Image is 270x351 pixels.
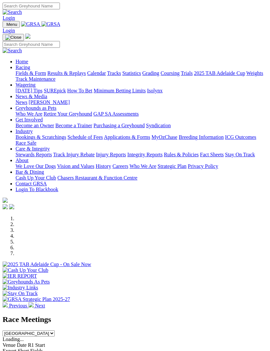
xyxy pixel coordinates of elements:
[16,129,33,134] a: Industry
[3,48,22,54] img: Search
[16,169,44,175] a: Bar & Dining
[96,152,126,157] a: Injury Reports
[129,163,156,169] a: Who We Are
[47,70,86,76] a: Results & Replays
[57,175,137,181] a: Chasers Restaurant & Function Centre
[28,99,70,105] a: [PERSON_NAME]
[3,303,28,308] a: Previous
[94,88,146,93] a: Minimum Betting Limits
[6,22,17,27] span: Menu
[21,21,40,27] img: GRSA
[44,111,92,117] a: Retire Your Greyhound
[5,35,21,40] img: Close
[181,70,193,76] a: Trials
[16,163,56,169] a: We Love Our Dogs
[161,70,180,76] a: Coursing
[28,303,45,308] a: Next
[152,134,177,140] a: MyOzChase
[17,342,27,348] span: Date
[16,134,66,140] a: Bookings & Scratchings
[9,204,14,209] img: twitter.svg
[16,111,42,117] a: Who We Are
[41,21,61,27] img: GRSA
[94,123,145,128] a: Purchasing a Greyhound
[16,146,50,151] a: Care & Integrity
[3,262,91,267] img: 2025 TAB Adelaide Cup - On Sale Now
[25,34,30,39] img: logo-grsa-white.png
[107,70,121,76] a: Tracks
[57,163,94,169] a: Vision and Values
[16,140,36,146] a: Race Safe
[16,123,54,128] a: Become an Owner
[3,296,70,302] img: GRSA Strategic Plan 2025-27
[16,88,267,94] div: Wagering
[3,302,8,307] img: chevron-left-pager-white.svg
[16,94,47,99] a: News & Media
[16,123,267,129] div: Get Involved
[9,303,27,308] span: Previous
[3,198,8,203] img: logo-grsa-white.png
[16,111,267,117] div: Greyhounds as Pets
[16,181,47,186] a: Contact GRSA
[16,163,267,169] div: About
[3,3,60,9] input: Search
[94,111,139,117] a: GAP SA Assessments
[3,279,50,285] img: Greyhounds As Pets
[3,273,37,279] img: IER REPORT
[147,88,163,93] a: Isolynx
[3,315,267,324] h2: Race Meetings
[194,70,245,76] a: 2025 TAB Adelaide Cup
[16,152,267,158] div: Care & Integrity
[225,134,256,140] a: ICG Outcomes
[3,204,8,209] img: facebook.svg
[16,99,267,105] div: News & Media
[3,342,16,348] span: Venue
[16,158,28,163] a: About
[3,34,24,41] button: Toggle navigation
[246,70,263,76] a: Weights
[3,28,15,33] a: Login
[16,152,52,157] a: Stewards Reports
[112,163,128,169] a: Careers
[158,163,186,169] a: Strategic Plan
[3,336,24,342] span: Loading...
[16,175,267,181] div: Bar & Dining
[146,123,171,128] a: Syndication
[16,134,267,146] div: Industry
[3,15,15,21] a: Login
[142,70,159,76] a: Grading
[3,21,20,28] button: Toggle navigation
[96,163,111,169] a: History
[200,152,224,157] a: Fact Sheets
[188,163,218,169] a: Privacy Policy
[164,152,199,157] a: Rules & Policies
[16,59,28,64] a: Home
[3,41,60,48] input: Search
[53,152,95,157] a: Track Injury Rebate
[3,285,38,291] img: Industry Links
[28,342,45,348] span: R1 Start
[122,70,141,76] a: Statistics
[179,134,224,140] a: Breeding Information
[16,187,58,192] a: Login To Blackbook
[16,88,42,93] a: [DATE] Tips
[16,82,36,88] a: Wagering
[44,88,66,93] a: SUREpick
[3,267,48,273] img: Cash Up Your Club
[16,76,55,82] a: Track Maintenance
[35,303,45,308] span: Next
[67,88,93,93] a: How To Bet
[16,70,46,76] a: Fields & Form
[16,105,56,111] a: Greyhounds as Pets
[16,117,43,122] a: Get Involved
[16,175,56,181] a: Cash Up Your Club
[67,134,103,140] a: Schedule of Fees
[16,70,267,82] div: Racing
[104,134,150,140] a: Applications & Forms
[3,291,38,296] img: Stay On Track
[87,70,106,76] a: Calendar
[16,65,30,70] a: Racing
[55,123,92,128] a: Become a Trainer
[225,152,255,157] a: Stay On Track
[3,9,22,15] img: Search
